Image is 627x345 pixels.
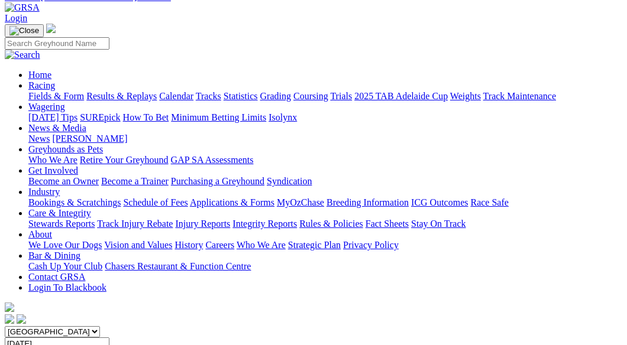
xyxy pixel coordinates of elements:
div: Get Involved [28,176,622,187]
a: News & Media [28,123,86,133]
div: Wagering [28,112,622,123]
a: Strategic Plan [288,240,341,250]
a: Racing [28,80,55,90]
a: Applications & Forms [190,197,274,207]
a: Grading [260,91,291,101]
div: Bar & Dining [28,261,622,272]
img: Search [5,50,40,60]
a: Cash Up Your Club [28,261,102,271]
div: News & Media [28,134,622,144]
a: Retire Your Greyhound [80,155,169,165]
a: Injury Reports [175,219,230,229]
a: Trials [330,91,352,101]
a: Minimum Betting Limits [171,112,266,122]
a: Login [5,13,27,23]
a: Results & Replays [86,91,157,101]
a: ICG Outcomes [411,197,468,207]
input: Search [5,37,109,50]
a: [DATE] Tips [28,112,77,122]
a: Schedule of Fees [123,197,188,207]
a: [PERSON_NAME] [52,134,127,144]
a: Breeding Information [327,197,409,207]
a: Become a Trainer [101,176,169,186]
div: Racing [28,91,622,102]
a: Login To Blackbook [28,282,106,292]
img: Close [9,26,39,35]
a: Who We Are [237,240,286,250]
a: Rules & Policies [299,219,363,229]
a: Weights [450,91,481,101]
div: Care & Integrity [28,219,622,229]
a: Fields & Form [28,91,84,101]
a: Wagering [28,102,65,112]
a: Purchasing a Greyhound [171,176,264,186]
a: Calendar [159,91,193,101]
a: Become an Owner [28,176,99,186]
a: Contact GRSA [28,272,85,282]
a: History [174,240,203,250]
a: Fact Sheets [366,219,409,229]
a: Stewards Reports [28,219,95,229]
div: Greyhounds as Pets [28,155,622,165]
a: Chasers Restaurant & Function Centre [105,261,251,271]
a: Bar & Dining [28,250,80,261]
a: Get Involved [28,165,78,175]
a: Careers [205,240,234,250]
div: About [28,240,622,250]
div: Industry [28,197,622,208]
img: twitter.svg [17,314,26,324]
a: Coursing [293,91,328,101]
a: Bookings & Scratchings [28,197,121,207]
a: Statistics [224,91,258,101]
a: Integrity Reports [232,219,297,229]
a: Privacy Policy [343,240,399,250]
a: Syndication [267,176,312,186]
a: Stay On Track [411,219,466,229]
img: GRSA [5,2,40,13]
img: logo-grsa-white.png [5,302,14,312]
a: Tracks [196,91,221,101]
a: Who We Are [28,155,77,165]
a: Track Injury Rebate [97,219,173,229]
a: Greyhounds as Pets [28,144,103,154]
a: MyOzChase [277,197,324,207]
a: Isolynx [269,112,297,122]
a: Care & Integrity [28,208,91,218]
a: Race Safe [470,197,508,207]
a: How To Bet [123,112,169,122]
a: GAP SA Assessments [171,155,254,165]
button: Toggle navigation [5,24,44,37]
a: We Love Our Dogs [28,240,102,250]
a: Vision and Values [104,240,172,250]
a: SUREpick [80,112,120,122]
a: About [28,229,52,239]
a: News [28,134,50,144]
a: 2025 TAB Adelaide Cup [354,91,448,101]
a: Track Maintenance [483,91,556,101]
img: facebook.svg [5,314,14,324]
a: Industry [28,187,60,197]
a: Home [28,70,51,80]
img: logo-grsa-white.png [46,24,56,33]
